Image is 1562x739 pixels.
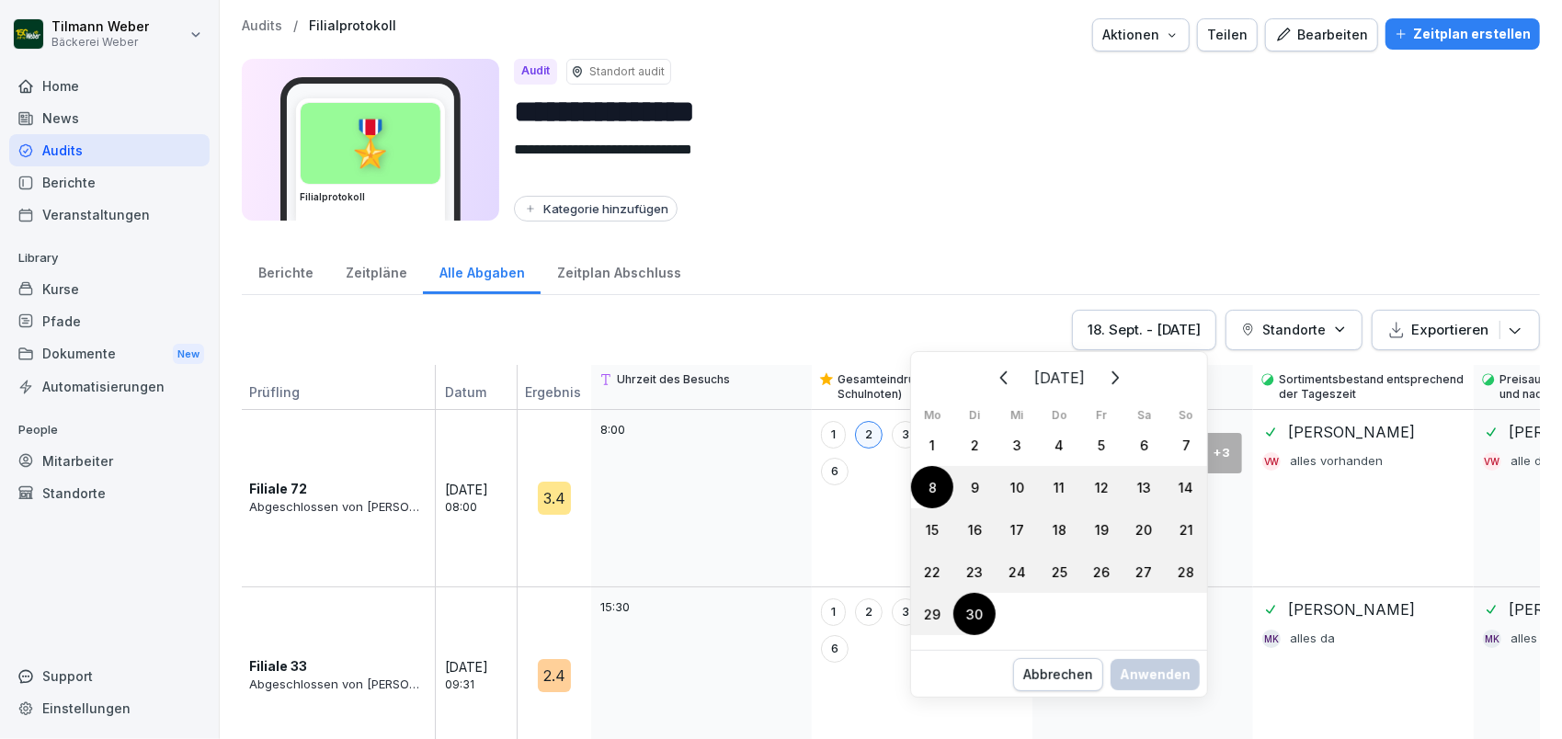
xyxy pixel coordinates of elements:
[911,508,953,551] div: Montag, 15. September 2025 ausgewählt
[9,370,210,403] a: Automatisierungen
[821,635,849,663] div: 6
[953,551,996,593] div: Dienstag, 23. September 2025 ausgewählt
[9,305,210,337] div: Pfade
[1123,424,1165,466] div: 6
[309,18,396,34] a: Filialprotokoll
[1123,551,1165,593] div: Samstag, 27. September 2025 ausgewählt
[953,593,996,635] div: Dienstag, 30. September 2025 ausgewählt
[996,508,1038,551] div: 17
[329,247,423,294] a: Zeitpläne
[1165,551,1207,593] div: 28
[1080,551,1123,593] div: Freitag, 26. September 2025 ausgewählt
[1290,452,1383,471] p: alles vorhanden
[953,466,996,508] div: Dienstag, 9. September 2025 ausgewählt
[293,18,298,34] p: /
[996,424,1038,466] div: 3
[9,692,210,724] div: Einstellungen
[1123,508,1165,551] div: 20
[9,273,210,305] a: Kurse
[1275,25,1368,45] div: Bearbeiten
[953,466,996,508] div: 9
[301,103,440,184] div: 🎖️
[821,458,849,485] div: 6
[9,244,210,273] p: Library
[838,372,1025,402] p: Gesamteindruck der Filiale (nach Schulnoten)
[1411,320,1488,340] p: Exportieren
[996,551,1038,593] div: Mittwoch, 24. September 2025 ausgewählt
[423,247,541,294] a: Alle Abgaben
[1197,18,1258,51] button: Teilen
[953,407,996,424] th: Di
[1511,630,1556,648] p: alles da
[953,508,996,551] div: Dienstag, 16. September 2025 ausgewählt
[911,551,953,593] div: Montag, 22. September 2025 ausgewählt
[1288,421,1415,443] p: [PERSON_NAME]
[953,424,996,466] div: Dienstag, 2. September 2025
[1123,508,1165,551] div: Samstag, 20. September 2025 ausgewählt
[1288,598,1415,620] p: [PERSON_NAME]
[1265,18,1378,51] button: Bearbeiten
[855,598,883,626] div: 2
[1038,551,1080,593] div: Heute, Donnerstag, 25. September 2025 ausgewählt
[1038,466,1080,508] div: 11
[1123,424,1165,466] div: Samstag, 6. September 2025
[911,424,953,466] div: 1
[1290,630,1335,648] p: alles da
[1279,372,1466,402] p: Sortimentsbestand entsprechend der Tageszeit
[911,407,1207,635] table: September 2025
[617,372,730,387] p: Uhrzeit des Besuchs
[911,508,953,551] div: 15
[9,102,210,134] a: News
[51,19,149,35] p: Tilmann Weber
[1038,466,1080,508] div: Donnerstag, 11. September 2025 ausgewählt
[9,134,210,166] a: Audits
[600,421,625,439] p: 8:00
[1080,551,1123,593] div: 26
[445,499,528,516] p: 08:00
[1123,551,1165,593] div: 27
[1111,659,1200,690] button: Anwenden
[1080,508,1123,551] div: Freitag, 19. September 2025 ausgewählt
[1080,466,1123,508] div: 12
[911,466,953,508] div: Montag, 8. September 2025 ausgewählt
[1483,630,1501,648] div: MK
[1123,407,1165,424] th: Sa
[1395,24,1531,44] div: Zeitplan erstellen
[300,190,441,204] h3: Filialprotokoll
[1072,310,1216,350] button: 18. Sept. - [DATE]
[242,18,282,34] a: Audits
[1023,665,1093,685] div: Abbrechen
[1165,466,1207,508] div: 14
[1080,424,1123,466] div: Freitag, 5. September 2025
[1102,25,1180,45] div: Aktionen
[911,424,953,466] div: Montag, 1. September 2025
[541,247,697,294] a: Zeitplan Abschluss
[1123,466,1165,508] div: 13
[1038,508,1080,551] div: 18
[1038,508,1080,551] div: Donnerstag, 18. September 2025 ausgewählt
[1372,310,1540,350] button: Exportieren
[855,421,883,449] div: 2
[996,466,1038,508] div: Mittwoch, 10. September 2025 ausgewählt
[9,415,210,445] p: People
[1483,452,1501,471] div: VW
[1262,320,1326,339] p: Standorte
[249,498,426,517] p: Abgeschlossen von [PERSON_NAME]
[1165,424,1207,466] div: Sonntag, 7. September 2025
[996,551,1038,593] div: 24
[1202,433,1242,473] div: + 3
[51,36,149,49] p: Bäckerei Weber
[242,247,329,294] a: Berichte
[9,199,210,231] a: Veranstaltungen
[173,344,204,365] div: New
[9,70,210,102] a: Home
[1207,25,1248,45] div: Teilen
[892,598,919,626] div: 3
[996,424,1038,466] div: Mittwoch, 3. September 2025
